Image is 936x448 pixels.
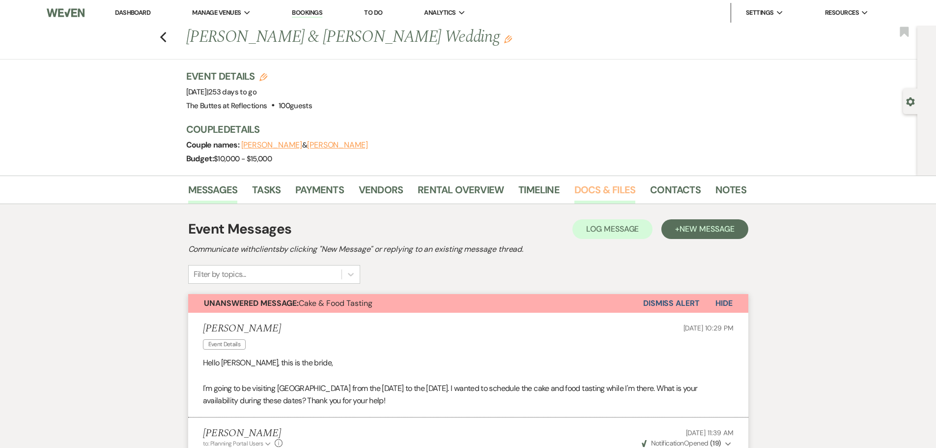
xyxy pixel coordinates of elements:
[586,224,639,234] span: Log Message
[680,224,734,234] span: New Message
[715,182,746,204] a: Notes
[307,141,368,149] button: [PERSON_NAME]
[279,101,312,111] span: 100 guests
[825,8,859,18] span: Resources
[746,8,774,18] span: Settings
[186,87,257,97] span: [DATE]
[208,87,256,97] span: 253 days to go
[418,182,504,204] a: Rental Overview
[186,101,267,111] span: The Buttes at Reflections
[188,219,292,239] h1: Event Messages
[241,141,302,149] button: [PERSON_NAME]
[204,298,299,308] strong: Unanswered Message:
[574,182,635,204] a: Docs & Files
[186,140,241,150] span: Couple names:
[642,439,721,448] span: Opened
[203,427,283,440] h5: [PERSON_NAME]
[292,8,322,18] a: Bookings
[188,294,643,313] button: Unanswered Message:Cake & Food Tasting
[47,2,84,23] img: Weven Logo
[194,269,246,280] div: Filter by topics...
[359,182,403,204] a: Vendors
[203,339,246,350] span: Event Details
[424,8,455,18] span: Analytics
[518,182,560,204] a: Timeline
[643,294,700,313] button: Dismiss Alert
[188,243,748,255] h2: Communicate with clients by clicking "New Message" or replying to an existing message thread.
[700,294,748,313] button: Hide
[186,122,737,136] h3: Couple Details
[364,8,382,17] a: To Do
[203,382,734,407] p: I'm going to be visiting [GEOGRAPHIC_DATA] from the [DATE] to the [DATE]. I wanted to schedule th...
[203,440,263,448] span: to: Planning Portal Users
[504,34,512,43] button: Edit
[241,140,368,150] span: &
[683,324,734,332] span: [DATE] 10:29 PM
[203,323,281,335] h5: [PERSON_NAME]
[204,298,372,308] span: Cake & Food Tasting
[186,153,214,164] span: Budget:
[203,357,734,369] p: Hello [PERSON_NAME], this is the bride,
[650,182,701,204] a: Contacts
[686,428,734,437] span: [DATE] 11:39 AM
[203,439,273,448] button: to: Planning Portal Users
[186,69,312,83] h3: Event Details
[295,182,344,204] a: Payments
[252,182,281,204] a: Tasks
[572,219,652,239] button: Log Message
[661,219,748,239] button: +New Message
[186,26,626,49] h1: [PERSON_NAME] & [PERSON_NAME] Wedding
[651,439,684,448] span: Notification
[906,96,915,106] button: Open lead details
[188,182,238,204] a: Messages
[214,154,272,164] span: $10,000 - $15,000
[192,8,241,18] span: Manage Venues
[715,298,733,308] span: Hide
[207,87,256,97] span: |
[710,439,721,448] strong: ( 19 )
[115,8,150,17] a: Dashboard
